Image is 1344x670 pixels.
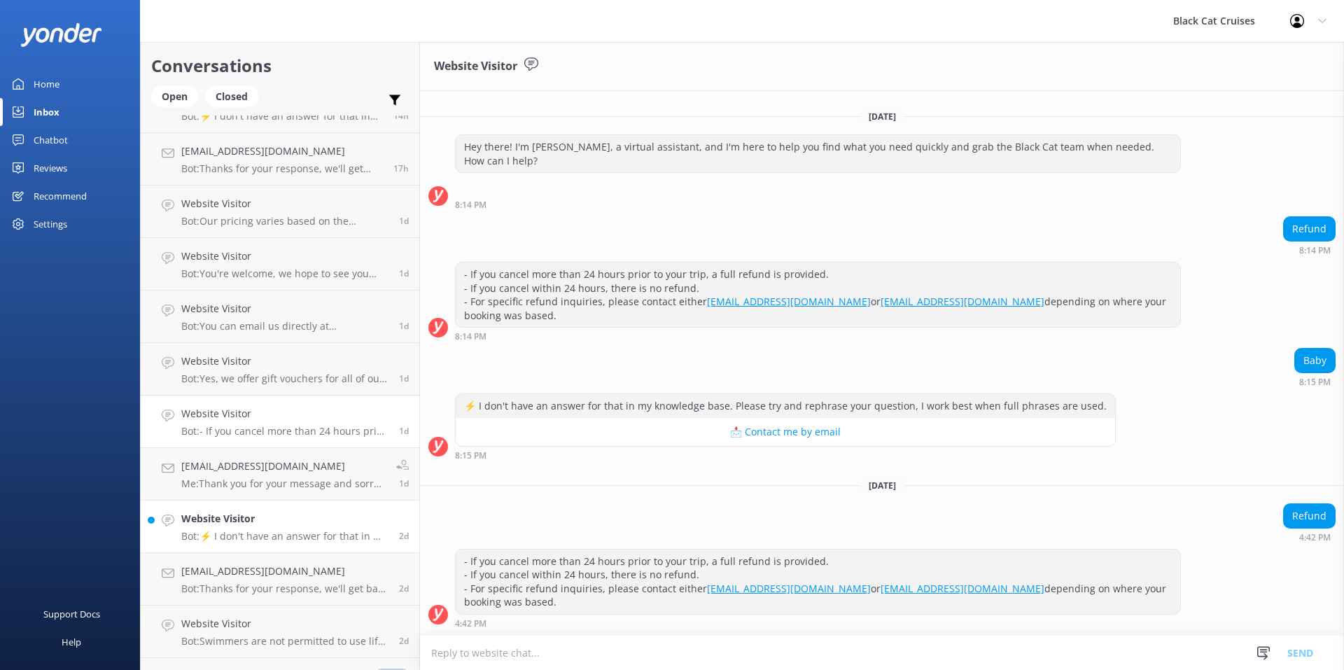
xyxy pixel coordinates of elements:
[1295,349,1335,372] div: Baby
[34,154,67,182] div: Reviews
[181,530,388,543] p: Bot: ⚡ I don't have an answer for that in my knowledge base. Please try and rephrase your questio...
[181,110,383,123] p: Bot: ⚡ I don't have an answer for that in my knowledge base. Please try and rephrase your questio...
[399,372,409,384] span: 05:20pm 15-Aug-2025 (UTC +12:00) Pacific/Auckland
[456,550,1180,614] div: - If you cancel more than 24 hours prior to your trip, a full refund is provided. - If you cancel...
[34,210,67,238] div: Settings
[181,425,388,438] p: Bot: - If you cancel more than 24 hours prior to your trip, a full refund is provided. - If you c...
[707,582,871,595] a: [EMAIL_ADDRESS][DOMAIN_NAME]
[181,354,388,369] h4: Website Visitor
[455,333,486,341] strong: 8:14 PM
[399,215,409,227] span: 06:26am 16-Aug-2025 (UTC +12:00) Pacific/Auckland
[455,201,486,209] strong: 8:14 PM
[399,425,409,437] span: 04:42pm 15-Aug-2025 (UTC +12:00) Pacific/Auckland
[181,477,386,490] p: Me: Thank you for your message and sorry we don't offer accommodation or have packages including ...
[205,86,258,107] div: Closed
[205,88,265,104] a: Closed
[181,459,386,474] h4: [EMAIL_ADDRESS][DOMAIN_NAME]
[141,606,419,658] a: Website VisitorBot:Swimmers are not permitted to use life jackets during the Swimming with Dolphi...
[151,86,198,107] div: Open
[456,418,1115,446] button: 📩 Contact me by email
[860,480,904,491] span: [DATE]
[34,98,59,126] div: Inbox
[141,448,419,501] a: [EMAIL_ADDRESS][DOMAIN_NAME]Me:Thank you for your message and sorry we don't offer accommodation ...
[399,582,409,594] span: 04:31pm 14-Aug-2025 (UTC +12:00) Pacific/Auckland
[181,372,388,385] p: Bot: Yes, we offer gift vouchers for all of our products, and you can easily purchase them online...
[181,635,388,648] p: Bot: Swimmers are not permitted to use life jackets during the Swimming with Dolphins experience....
[181,616,388,631] h4: Website Visitor
[1284,504,1335,528] div: Refund
[881,295,1044,308] a: [EMAIL_ADDRESS][DOMAIN_NAME]
[1283,245,1336,255] div: 08:14pm 13-Aug-2025 (UTC +12:00) Pacific/Auckland
[399,477,409,489] span: 03:09pm 15-Aug-2025 (UTC +12:00) Pacific/Auckland
[43,600,100,628] div: Support Docs
[151,88,205,104] a: Open
[141,553,419,606] a: [EMAIL_ADDRESS][DOMAIN_NAME]Bot:Thanks for your response, we'll get back to you as soon as we can...
[1299,378,1331,386] strong: 8:15 PM
[455,331,1181,341] div: 08:14pm 13-Aug-2025 (UTC +12:00) Pacific/Auckland
[141,343,419,396] a: Website VisitorBot:Yes, we offer gift vouchers for all of our products, and you can easily purcha...
[181,162,383,175] p: Bot: Thanks for your response, we'll get back to you as soon as we can during opening hours.
[455,620,486,628] strong: 4:42 PM
[860,111,904,123] span: [DATE]
[455,452,486,460] strong: 8:15 PM
[393,110,409,122] span: 09:02pm 16-Aug-2025 (UTC +12:00) Pacific/Auckland
[1284,217,1335,241] div: Refund
[181,511,388,526] h4: Website Visitor
[1283,532,1336,542] div: 04:42pm 15-Aug-2025 (UTC +12:00) Pacific/Auckland
[455,618,1181,628] div: 04:42pm 15-Aug-2025 (UTC +12:00) Pacific/Auckland
[141,396,419,448] a: Website VisitorBot:- If you cancel more than 24 hours prior to your trip, a full refund is provid...
[141,238,419,291] a: Website VisitorBot:You're welcome, we hope to see you soon.1d
[181,196,388,211] h4: Website Visitor
[393,162,409,174] span: 06:19pm 16-Aug-2025 (UTC +12:00) Pacific/Auckland
[881,582,1044,595] a: [EMAIL_ADDRESS][DOMAIN_NAME]
[141,133,419,186] a: [EMAIL_ADDRESS][DOMAIN_NAME]Bot:Thanks for your response, we'll get back to you as soon as we can...
[141,186,419,238] a: Website VisitorBot:Our pricing varies based on the experience, season, and fare type. Please visi...
[455,450,1116,460] div: 08:15pm 13-Aug-2025 (UTC +12:00) Pacific/Auckland
[181,267,388,280] p: Bot: You're welcome, we hope to see you soon.
[1294,377,1336,386] div: 08:15pm 13-Aug-2025 (UTC +12:00) Pacific/Auckland
[399,530,409,542] span: 06:04am 15-Aug-2025 (UTC +12:00) Pacific/Auckland
[181,582,388,595] p: Bot: Thanks for your response, we'll get back to you as soon as we can during opening hours.
[181,320,388,333] p: Bot: You can email us directly at [EMAIL_ADDRESS][DOMAIN_NAME].
[1299,246,1331,255] strong: 8:14 PM
[151,53,409,79] h2: Conversations
[399,635,409,647] span: 02:16pm 14-Aug-2025 (UTC +12:00) Pacific/Auckland
[141,291,419,343] a: Website VisitorBot:You can email us directly at [EMAIL_ADDRESS][DOMAIN_NAME].1d
[34,126,68,154] div: Chatbot
[181,144,383,159] h4: [EMAIL_ADDRESS][DOMAIN_NAME]
[455,200,1181,209] div: 08:14pm 13-Aug-2025 (UTC +12:00) Pacific/Auckland
[181,215,388,228] p: Bot: Our pricing varies based on the experience, season, and fare type. Please visit our website ...
[1299,533,1331,542] strong: 4:42 PM
[181,301,388,316] h4: Website Visitor
[434,57,517,76] h3: Website Visitor
[34,182,87,210] div: Recommend
[399,320,409,332] span: 08:04pm 15-Aug-2025 (UTC +12:00) Pacific/Auckland
[21,23,101,46] img: yonder-white-logo.png
[181,406,388,421] h4: Website Visitor
[34,70,59,98] div: Home
[399,267,409,279] span: 09:14pm 15-Aug-2025 (UTC +12:00) Pacific/Auckland
[456,135,1180,172] div: Hey there! I'm [PERSON_NAME], a virtual assistant, and I'm here to help you find what you need qu...
[707,295,871,308] a: [EMAIL_ADDRESS][DOMAIN_NAME]
[141,501,419,553] a: Website VisitorBot:⚡ I don't have an answer for that in my knowledge base. Please try and rephras...
[181,564,388,579] h4: [EMAIL_ADDRESS][DOMAIN_NAME]
[62,628,81,656] div: Help
[456,394,1115,418] div: ⚡ I don't have an answer for that in my knowledge base. Please try and rephrase your question, I ...
[181,249,388,264] h4: Website Visitor
[456,263,1180,327] div: - If you cancel more than 24 hours prior to your trip, a full refund is provided. - If you cancel...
